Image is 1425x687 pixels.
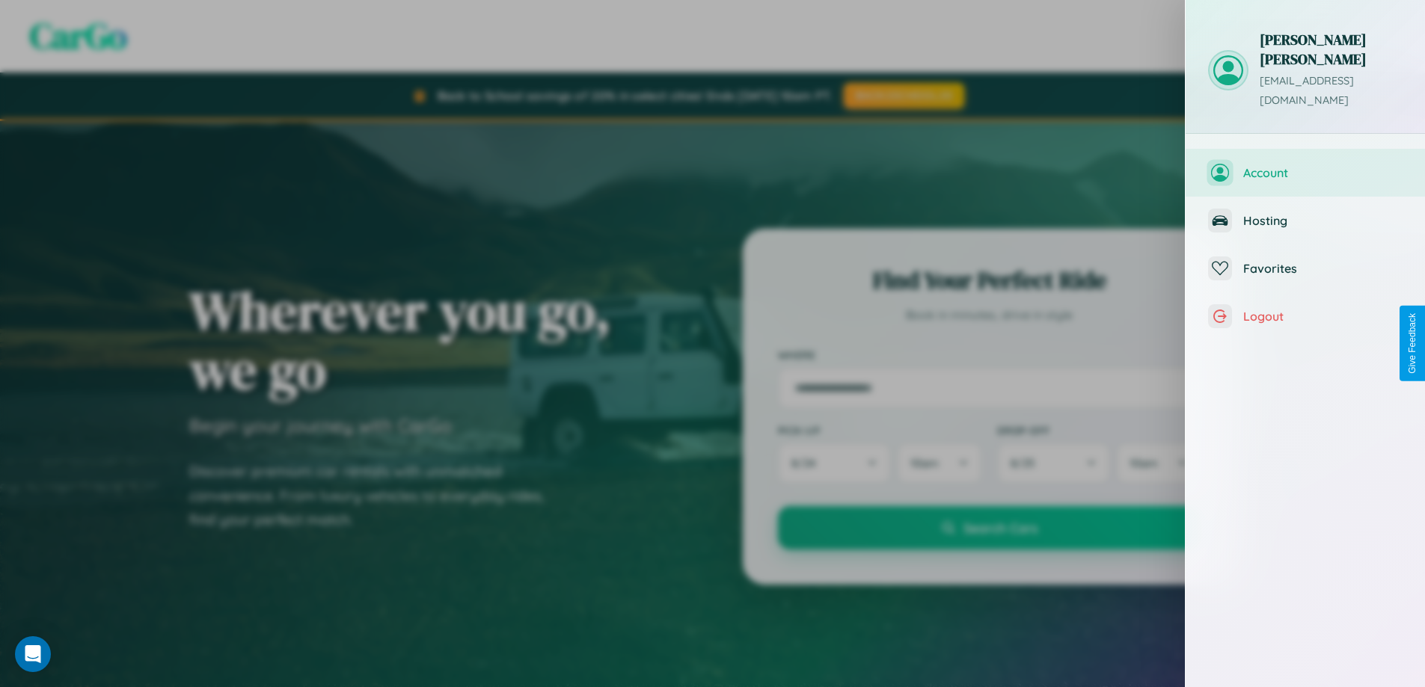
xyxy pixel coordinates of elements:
span: Hosting [1243,213,1403,228]
p: [EMAIL_ADDRESS][DOMAIN_NAME] [1260,72,1403,111]
span: Logout [1243,309,1403,324]
h3: [PERSON_NAME] [PERSON_NAME] [1260,30,1403,69]
div: Give Feedback [1407,313,1418,374]
span: Account [1243,165,1403,180]
button: Favorites [1186,244,1425,292]
button: Logout [1186,292,1425,340]
div: Open Intercom Messenger [15,636,51,672]
span: Favorites [1243,261,1403,276]
button: Account [1186,149,1425,197]
button: Hosting [1186,197,1425,244]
